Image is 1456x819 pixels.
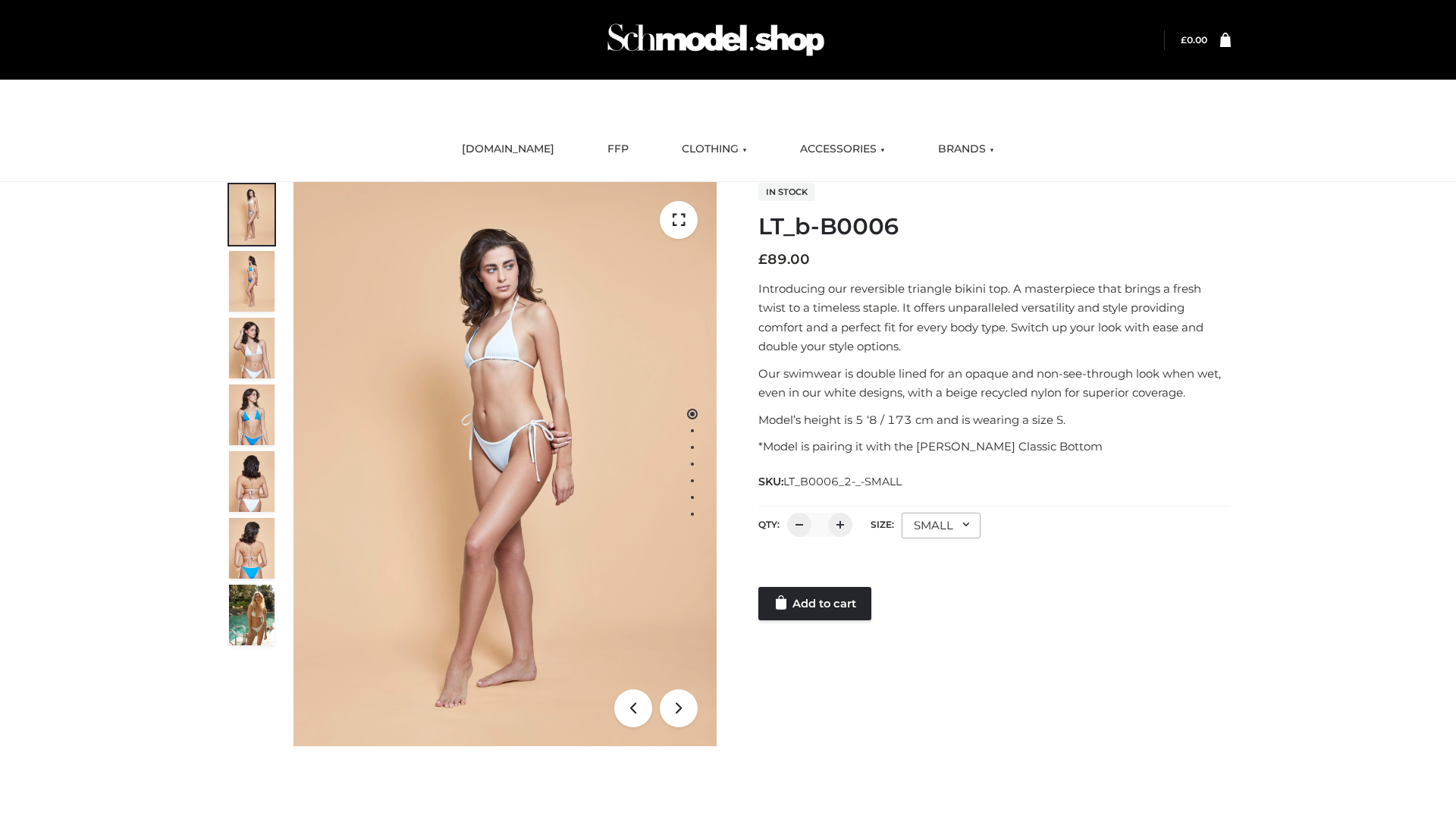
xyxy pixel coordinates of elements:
[450,133,566,166] a: [DOMAIN_NAME]
[1181,34,1187,45] span: £
[229,384,275,445] img: ArielClassicBikiniTop_CloudNine_AzureSky_OW114ECO_4-scaled.jpg
[229,585,275,645] img: Arieltop_CloudNine_AzureSky2.jpg
[758,251,810,268] bdi: 89.00
[758,183,815,201] span: In stock
[902,513,981,538] div: SMALL
[1181,34,1207,45] a: £0.00
[758,410,1231,430] p: Model’s height is 5 ‘8 / 173 cm and is wearing a size S.
[602,10,830,70] img: Schmodel Admin 964
[1181,34,1207,45] bdi: 0.00
[758,437,1231,457] p: *Model is pairing it with the [PERSON_NAME] Classic Bottom
[229,518,275,579] img: ArielClassicBikiniTop_CloudNine_AzureSky_OW114ECO_8-scaled.jpg
[758,213,1231,240] h1: LT_b-B0006
[783,475,902,488] span: LT_B0006_2-_-SMALL
[229,251,275,312] img: ArielClassicBikiniTop_CloudNine_AzureSky_OW114ECO_2-scaled.jpg
[293,182,717,746] img: ArielClassicBikiniTop_CloudNine_AzureSky_OW114ECO_1
[758,587,871,620] a: Add to cart
[871,519,894,530] label: Size:
[229,184,275,245] img: ArielClassicBikiniTop_CloudNine_AzureSky_OW114ECO_1-scaled.jpg
[670,133,758,166] a: CLOTHING
[758,251,767,268] span: £
[596,133,640,166] a: FFP
[758,472,903,491] span: SKU:
[229,451,275,512] img: ArielClassicBikiniTop_CloudNine_AzureSky_OW114ECO_7-scaled.jpg
[789,133,896,166] a: ACCESSORIES
[758,364,1231,403] p: Our swimwear is double lined for an opaque and non-see-through look when wet, even in our white d...
[758,519,780,530] label: QTY:
[927,133,1006,166] a: BRANDS
[758,279,1231,356] p: Introducing our reversible triangle bikini top. A masterpiece that brings a fresh twist to a time...
[229,318,275,378] img: ArielClassicBikiniTop_CloudNine_AzureSky_OW114ECO_3-scaled.jpg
